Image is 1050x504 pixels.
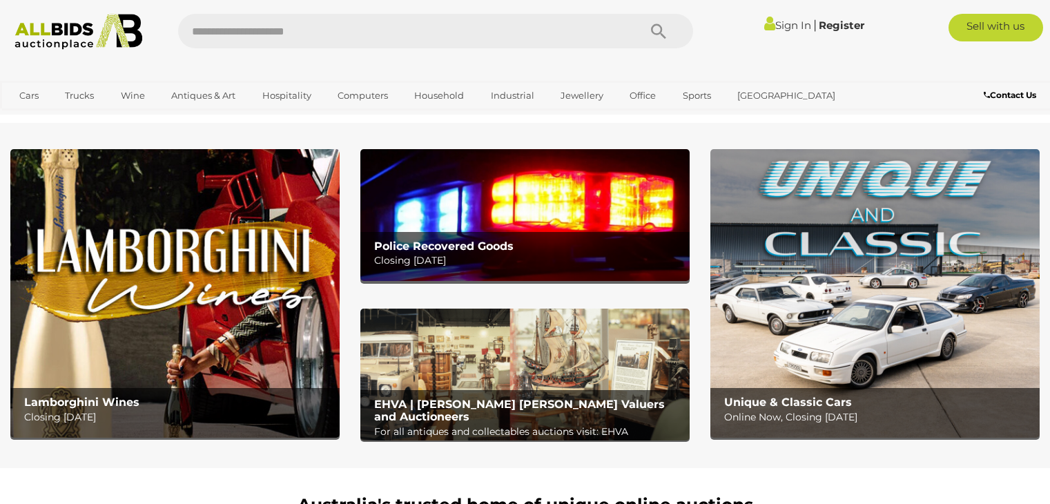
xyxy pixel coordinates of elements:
[329,84,397,107] a: Computers
[10,84,48,107] a: Cars
[24,396,139,409] b: Lamborghini Wines
[552,84,612,107] a: Jewellery
[56,84,103,107] a: Trucks
[8,14,150,50] img: Allbids.com.au
[724,409,1033,426] p: Online Now, Closing [DATE]
[764,19,811,32] a: Sign In
[24,409,333,426] p: Closing [DATE]
[10,149,340,438] a: Lamborghini Wines Lamborghini Wines Closing [DATE]
[984,88,1040,103] a: Contact Us
[112,84,154,107] a: Wine
[984,90,1036,100] b: Contact Us
[710,149,1040,438] a: Unique & Classic Cars Unique & Classic Cars Online Now, Closing [DATE]
[624,14,693,48] button: Search
[621,84,665,107] a: Office
[360,309,690,440] a: EHVA | Evans Hastings Valuers and Auctioneers EHVA | [PERSON_NAME] [PERSON_NAME] Valuers and Auct...
[360,149,690,281] img: Police Recovered Goods
[724,396,852,409] b: Unique & Classic Cars
[813,17,817,32] span: |
[482,84,543,107] a: Industrial
[405,84,473,107] a: Household
[374,240,514,253] b: Police Recovered Goods
[374,423,683,440] p: For all antiques and collectables auctions visit: EHVA
[374,252,683,269] p: Closing [DATE]
[710,149,1040,438] img: Unique & Classic Cars
[253,84,320,107] a: Hospitality
[674,84,720,107] a: Sports
[10,149,340,438] img: Lamborghini Wines
[728,84,844,107] a: [GEOGRAPHIC_DATA]
[360,309,690,440] img: EHVA | Evans Hastings Valuers and Auctioneers
[949,14,1043,41] a: Sell with us
[374,398,665,423] b: EHVA | [PERSON_NAME] [PERSON_NAME] Valuers and Auctioneers
[819,19,864,32] a: Register
[360,149,690,281] a: Police Recovered Goods Police Recovered Goods Closing [DATE]
[162,84,244,107] a: Antiques & Art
